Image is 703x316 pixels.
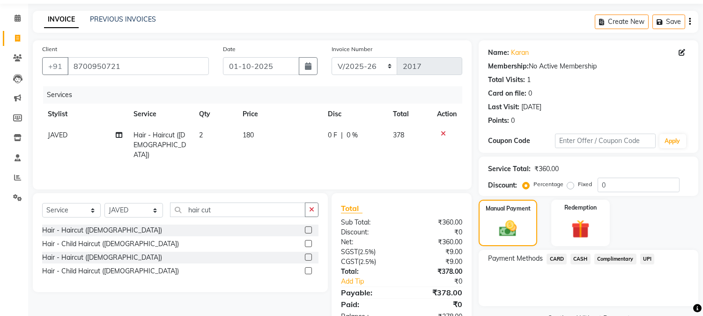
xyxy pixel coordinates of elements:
label: Invoice Number [332,45,372,53]
label: Percentage [533,180,563,188]
img: _cash.svg [494,218,522,239]
div: Points: [488,116,509,126]
button: +91 [42,57,68,75]
label: Fixed [578,180,592,188]
span: | [341,130,343,140]
span: Complimentary [594,254,636,264]
span: UPI [640,254,655,264]
div: Sub Total: [334,218,402,227]
div: Hair - Child Haircut ([DEMOGRAPHIC_DATA]) [42,239,179,249]
span: 2 [199,131,203,139]
div: Total Visits: [488,75,525,85]
span: 2.5% [360,258,374,265]
input: Search by Name/Mobile/Email/Code [67,57,209,75]
div: Net: [334,237,402,247]
div: ₹360.00 [534,164,559,174]
div: Coupon Code [488,136,555,146]
div: ₹0 [402,227,470,237]
a: PREVIOUS INVOICES [90,15,156,23]
a: Add Tip [334,277,413,286]
span: Total [341,203,363,213]
label: Date [223,45,236,53]
div: Services [43,86,469,104]
div: ( ) [334,257,402,267]
div: 1 [527,75,531,85]
input: Search or Scan [170,203,305,217]
label: Redemption [564,203,597,212]
input: Enter Offer / Coupon Code [555,134,655,148]
span: Hair - Haircut ([DEMOGRAPHIC_DATA]) [133,131,186,159]
div: ₹378.00 [402,267,470,277]
span: 0 F [328,130,337,140]
div: Hair - Haircut ([DEMOGRAPHIC_DATA]) [42,226,162,235]
div: Card on file: [488,89,526,98]
div: No Active Membership [488,61,689,71]
span: 378 [393,131,404,139]
a: INVOICE [44,11,79,28]
div: Discount: [334,227,402,237]
button: Save [652,15,685,29]
div: Service Total: [488,164,531,174]
span: 180 [243,131,254,139]
th: Total [387,104,432,125]
button: Create New [595,15,649,29]
img: _gift.svg [566,218,595,241]
div: ₹0 [413,277,470,286]
div: [DATE] [521,102,541,112]
div: ( ) [334,247,402,257]
div: Paid: [334,299,402,310]
span: CGST [341,257,358,266]
span: JAVED [48,131,67,139]
th: Qty [193,104,237,125]
span: 0 % [347,130,358,140]
div: Membership: [488,61,529,71]
div: Payable: [334,287,402,298]
div: ₹378.00 [402,287,470,298]
span: Payment Methods [488,254,543,263]
div: ₹0 [402,299,470,310]
div: ₹9.00 [402,247,470,257]
th: Action [431,104,462,125]
th: Price [237,104,322,125]
a: Karan [511,48,529,58]
div: 0 [528,89,532,98]
div: Total: [334,267,402,277]
th: Stylist [42,104,128,125]
div: Hair - Child Haircut ([DEMOGRAPHIC_DATA]) [42,266,179,276]
span: SGST [341,248,358,256]
span: CARD [547,254,567,264]
span: 2.5% [360,248,374,256]
div: ₹360.00 [402,237,470,247]
div: Discount: [488,181,517,190]
div: Last Visit: [488,102,519,112]
div: Name: [488,48,509,58]
div: 0 [511,116,515,126]
th: Disc [322,104,387,125]
label: Manual Payment [486,204,531,213]
span: CASH [570,254,591,264]
div: ₹360.00 [402,218,470,227]
button: Apply [659,134,686,148]
div: ₹9.00 [402,257,470,267]
label: Client [42,45,57,53]
div: Hair - Haircut ([DEMOGRAPHIC_DATA]) [42,253,162,263]
th: Service [128,104,193,125]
